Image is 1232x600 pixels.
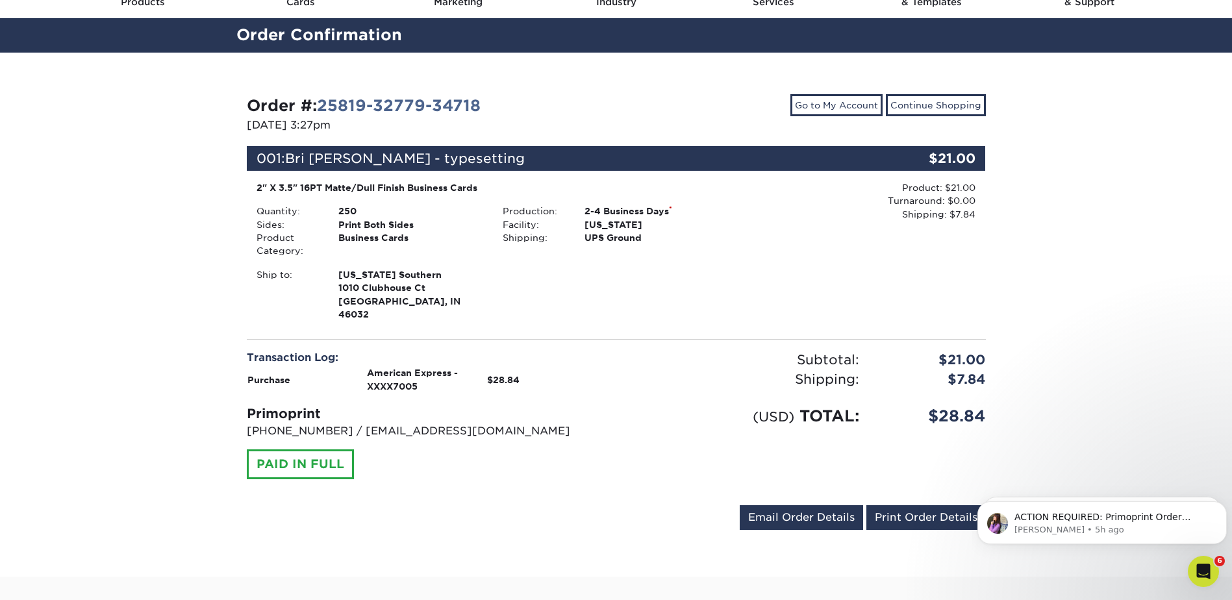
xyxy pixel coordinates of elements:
[616,369,869,389] div: Shipping:
[790,94,883,116] a: Go to My Account
[799,406,859,425] span: TOTAL:
[247,118,607,133] p: [DATE] 3:27pm
[886,94,986,116] a: Continue Shopping
[247,96,481,115] strong: Order #:
[247,205,329,218] div: Quantity:
[487,375,520,385] strong: $28.84
[972,474,1232,565] iframe: Intercom notifications message
[247,218,329,231] div: Sides:
[367,368,458,391] strong: American Express - XXXX7005
[869,369,996,389] div: $7.84
[493,231,575,244] div: Shipping:
[1214,556,1225,566] span: 6
[739,181,975,221] div: Product: $21.00 Turnaround: $0.00 Shipping: $7.84
[247,449,354,479] div: PAID IN FULL
[575,231,739,244] div: UPS Ground
[869,350,996,369] div: $21.00
[493,205,575,218] div: Production:
[3,560,110,595] iframe: Google Customer Reviews
[257,181,730,194] div: 2" X 3.5" 16PT Matte/Dull Finish Business Cards
[329,205,493,218] div: 250
[493,218,575,231] div: Facility:
[338,268,483,319] strong: [GEOGRAPHIC_DATA], IN 46032
[338,268,483,281] span: [US_STATE] Southern
[1188,556,1219,587] iframe: Intercom live chat
[285,151,525,166] span: Bri [PERSON_NAME] - typesetting
[866,505,986,530] a: Print Order Details
[247,423,607,439] p: [PHONE_NUMBER] / [EMAIL_ADDRESS][DOMAIN_NAME]
[753,408,794,425] small: (USD)
[575,218,739,231] div: [US_STATE]
[247,404,607,423] div: Primoprint
[575,205,739,218] div: 2-4 Business Days
[862,146,986,171] div: $21.00
[247,146,862,171] div: 001:
[329,218,493,231] div: Print Both Sides
[247,350,607,366] div: Transaction Log:
[227,23,1006,47] h2: Order Confirmation
[869,405,996,428] div: $28.84
[740,505,863,530] a: Email Order Details
[317,96,481,115] a: 25819-32779-34718
[247,375,290,385] strong: Purchase
[338,281,483,294] span: 1010 Clubhouse Ct
[247,268,329,321] div: Ship to:
[616,350,869,369] div: Subtotal:
[329,231,493,258] div: Business Cards
[247,231,329,258] div: Product Category:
